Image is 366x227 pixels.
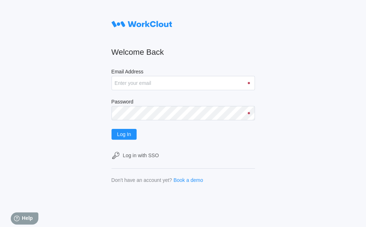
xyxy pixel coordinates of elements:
button: Log In [111,129,137,140]
label: Email Address [111,69,255,76]
div: Don't have an account yet? [111,177,172,183]
div: Log in with SSO [123,153,159,158]
span: Log In [117,132,131,137]
input: Enter your email [111,76,255,90]
label: Password [111,99,255,106]
a: Book a demo [174,177,203,183]
h2: Welcome Back [111,47,255,57]
a: Log in with SSO [111,151,255,160]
